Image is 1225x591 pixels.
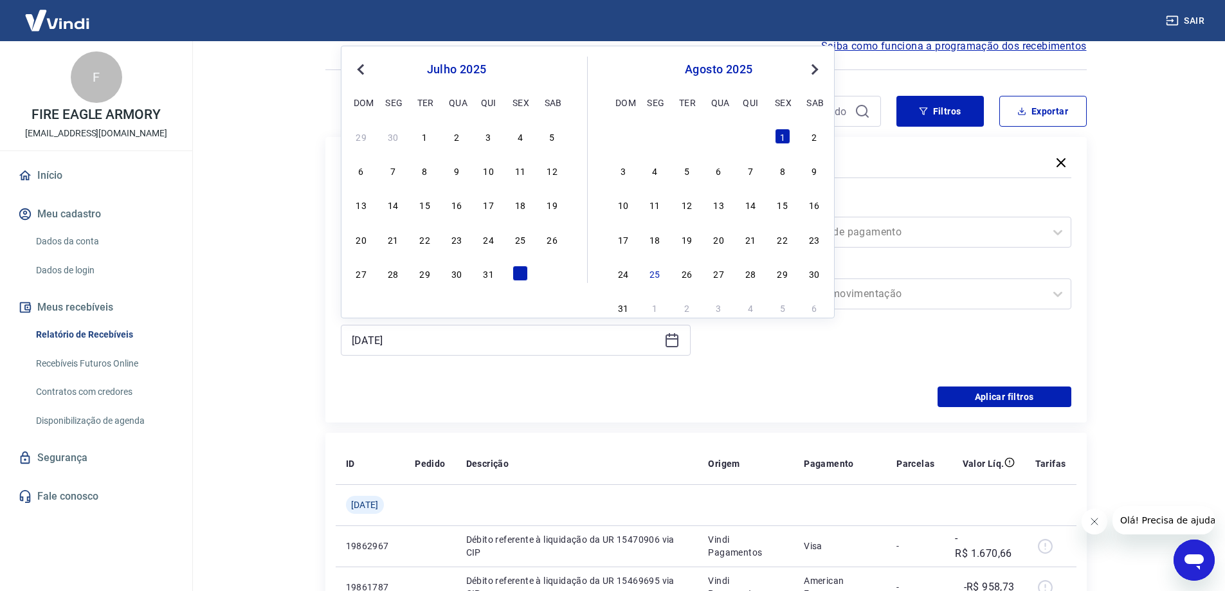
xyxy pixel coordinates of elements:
div: Choose domingo, 10 de agosto de 2025 [615,197,631,212]
div: dom [615,95,631,110]
p: Pedido [415,457,445,470]
div: Choose segunda-feira, 30 de junho de 2025 [385,129,401,144]
div: Choose terça-feira, 19 de agosto de 2025 [679,232,694,247]
span: [DATE] [351,498,379,511]
a: Relatório de Recebíveis [31,322,177,348]
div: Choose segunda-feira, 7 de julho de 2025 [385,163,401,178]
div: Choose segunda-feira, 4 de agosto de 2025 [647,163,662,178]
div: Choose sexta-feira, 22 de agosto de 2025 [775,232,790,247]
div: Choose quinta-feira, 21 de agosto de 2025 [743,232,758,247]
a: Recebíveis Futuros Online [31,350,177,377]
div: Choose terça-feira, 22 de julho de 2025 [417,232,433,247]
div: Choose quinta-feira, 24 de julho de 2025 [481,232,496,247]
div: Choose quinta-feira, 14 de agosto de 2025 [743,197,758,212]
div: Choose quarta-feira, 30 de julho de 2025 [449,266,464,281]
p: Tarifas [1035,457,1066,470]
button: Filtros [896,96,984,127]
div: Choose sábado, 9 de agosto de 2025 [806,163,822,178]
div: qui [481,95,496,110]
div: Choose sábado, 26 de julho de 2025 [545,232,560,247]
p: -R$ 1.670,66 [955,531,1014,561]
div: Choose terça-feira, 29 de julho de 2025 [679,129,694,144]
div: Choose quarta-feira, 30 de julho de 2025 [711,129,727,144]
label: Forma de Pagamento [724,199,1069,214]
a: Contratos com credores [31,379,177,405]
div: Choose quarta-feira, 13 de agosto de 2025 [711,197,727,212]
p: ID [346,457,355,470]
div: Choose quinta-feira, 17 de julho de 2025 [481,197,496,212]
p: 19862967 [346,540,395,552]
button: Exportar [999,96,1087,127]
div: Choose sexta-feira, 11 de julho de 2025 [513,163,528,178]
iframe: Botão para abrir a janela de mensagens [1174,540,1215,581]
div: Choose domingo, 29 de junho de 2025 [354,129,369,144]
div: Choose quarta-feira, 6 de agosto de 2025 [711,163,727,178]
a: Segurança [15,444,177,472]
div: dom [354,95,369,110]
div: Choose terça-feira, 29 de julho de 2025 [417,266,433,281]
p: [EMAIL_ADDRESS][DOMAIN_NAME] [25,127,167,140]
div: Choose quarta-feira, 3 de setembro de 2025 [711,300,727,315]
div: Choose quarta-feira, 27 de agosto de 2025 [711,266,727,281]
iframe: Fechar mensagem [1082,509,1107,534]
div: month 2025-08 [613,127,824,317]
div: Choose domingo, 27 de julho de 2025 [354,266,369,281]
div: Choose domingo, 3 de agosto de 2025 [615,163,631,178]
div: ter [417,95,433,110]
div: Choose sexta-feira, 15 de agosto de 2025 [775,197,790,212]
div: Choose sábado, 6 de setembro de 2025 [806,300,822,315]
div: sex [513,95,528,110]
p: FIRE EAGLE ARMORY [32,108,161,122]
div: Choose quarta-feira, 23 de julho de 2025 [449,232,464,247]
div: Choose sexta-feira, 5 de setembro de 2025 [775,300,790,315]
div: Choose sexta-feira, 25 de julho de 2025 [513,232,528,247]
div: Choose quinta-feira, 4 de setembro de 2025 [743,300,758,315]
div: Choose quinta-feira, 31 de julho de 2025 [481,266,496,281]
a: Disponibilização de agenda [31,408,177,434]
div: Choose sexta-feira, 29 de agosto de 2025 [775,266,790,281]
div: month 2025-07 [352,127,561,282]
div: Choose quarta-feira, 9 de julho de 2025 [449,163,464,178]
span: Saiba como funciona a programação dos recebimentos [821,39,1087,54]
div: Choose sábado, 5 de julho de 2025 [545,129,560,144]
div: Choose domingo, 31 de agosto de 2025 [615,300,631,315]
button: Meus recebíveis [15,293,177,322]
div: Choose quinta-feira, 10 de julho de 2025 [481,163,496,178]
div: Choose terça-feira, 1 de julho de 2025 [417,129,433,144]
div: Choose segunda-feira, 28 de julho de 2025 [647,129,662,144]
div: agosto 2025 [613,62,824,77]
div: Choose terça-feira, 5 de agosto de 2025 [679,163,694,178]
div: Choose sexta-feira, 1 de agosto de 2025 [775,129,790,144]
div: sex [775,95,790,110]
div: Choose sábado, 23 de agosto de 2025 [806,232,822,247]
div: Choose segunda-feira, 14 de julho de 2025 [385,197,401,212]
div: Choose domingo, 24 de agosto de 2025 [615,266,631,281]
a: Início [15,161,177,190]
iframe: Mensagem da empresa [1112,506,1215,534]
a: Dados da conta [31,228,177,255]
div: Choose segunda-feira, 11 de agosto de 2025 [647,197,662,212]
div: Choose sábado, 16 de agosto de 2025 [806,197,822,212]
div: sab [806,95,822,110]
div: julho 2025 [352,62,561,77]
div: Choose terça-feira, 8 de julho de 2025 [417,163,433,178]
div: Choose segunda-feira, 18 de agosto de 2025 [647,232,662,247]
button: Aplicar filtros [938,386,1071,407]
p: Débito referente à liquidação da UR 15470906 via CIP [466,533,688,559]
button: Previous Month [353,62,368,77]
div: Choose quarta-feira, 20 de agosto de 2025 [711,232,727,247]
div: Choose segunda-feira, 25 de agosto de 2025 [647,266,662,281]
div: Choose sábado, 30 de agosto de 2025 [806,266,822,281]
div: Choose domingo, 27 de julho de 2025 [615,129,631,144]
div: Choose quinta-feira, 3 de julho de 2025 [481,129,496,144]
div: Choose sábado, 12 de julho de 2025 [545,163,560,178]
div: Choose domingo, 6 de julho de 2025 [354,163,369,178]
label: Tipo de Movimentação [724,260,1069,276]
div: qui [743,95,758,110]
p: Origem [708,457,740,470]
a: Fale conosco [15,482,177,511]
div: Choose segunda-feira, 21 de julho de 2025 [385,232,401,247]
p: Pagamento [804,457,854,470]
span: Olá! Precisa de ajuda? [8,9,108,19]
div: Choose terça-feira, 12 de agosto de 2025 [679,197,694,212]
